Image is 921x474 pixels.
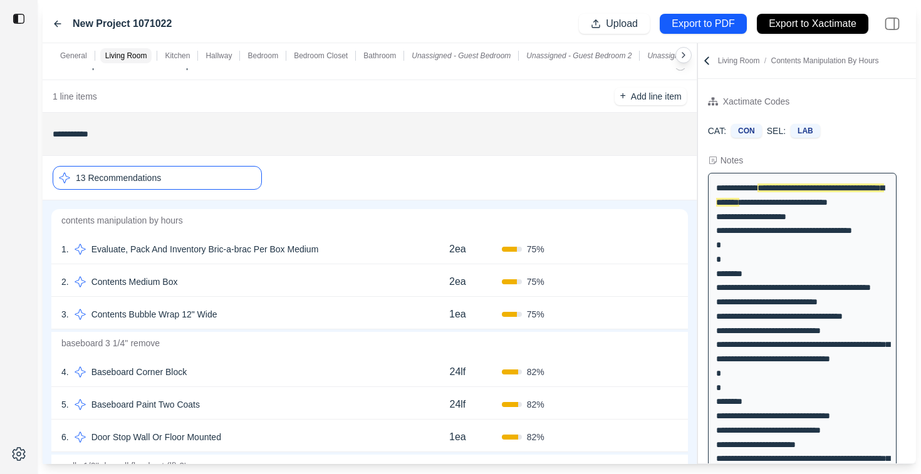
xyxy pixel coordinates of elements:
[449,242,466,257] p: 2ea
[86,240,324,258] p: Evaluate, Pack And Inventory Bric-a-brac Per Box Medium
[449,307,466,322] p: 1ea
[86,363,192,381] p: Baseboard Corner Block
[450,364,466,379] p: 24lf
[450,397,466,412] p: 24lf
[527,308,544,321] span: 75 %
[769,17,856,31] p: Export to Xactimate
[61,308,69,321] p: 3 .
[86,428,226,446] p: Door Stop Wall Or Floor Mounted
[53,90,97,103] p: 1 line items
[60,51,87,61] p: General
[61,243,69,255] p: 1 .
[13,13,25,25] img: toggle sidebar
[757,14,868,34] button: Export to Xactimate
[526,51,632,61] p: Unassigned - Guest Bedroom 2
[771,56,878,65] span: Contents Manipulation By Hours
[363,51,396,61] p: Bathroom
[878,10,906,38] img: right-panel.svg
[76,172,161,184] p: 13 Recommendations
[449,430,466,445] p: 1ea
[527,431,544,443] span: 82 %
[206,51,232,61] p: Hallway
[718,56,879,66] p: Living Room
[61,398,69,411] p: 5 .
[791,124,820,138] div: LAB
[731,124,762,138] div: CON
[86,273,183,291] p: Contents Medium Box
[86,396,205,413] p: Baseboard Paint Two Coats
[527,398,544,411] span: 82 %
[61,276,69,288] p: 2 .
[759,56,771,65] span: /
[631,90,682,103] p: Add line item
[165,51,190,61] p: Kitchen
[51,332,688,354] p: baseboard 3 1/4'' remove
[527,276,544,288] span: 75 %
[86,306,222,323] p: Contents Bubble Wrap 12" Wide
[247,51,278,61] p: Bedroom
[105,51,147,61] p: Living Room
[620,89,625,103] p: +
[606,17,638,31] p: Upload
[51,209,688,232] p: contents manipulation by hours
[73,16,172,31] label: New Project 1071022
[294,51,348,61] p: Bedroom Closet
[61,366,69,378] p: 4 .
[647,51,748,61] p: Unassigned - Guest Bathroom
[615,88,686,105] button: +Add line item
[672,17,734,31] p: Export to PDF
[61,431,69,443] p: 6 .
[579,14,650,34] button: Upload
[449,274,466,289] p: 2ea
[660,14,747,34] button: Export to PDF
[721,154,744,167] div: Notes
[527,243,544,255] span: 75 %
[723,94,790,109] div: Xactimate Codes
[767,125,786,137] p: SEL:
[708,125,726,137] p: CAT:
[527,366,544,378] span: 82 %
[412,51,511,61] p: Unassigned - Guest Bedroom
